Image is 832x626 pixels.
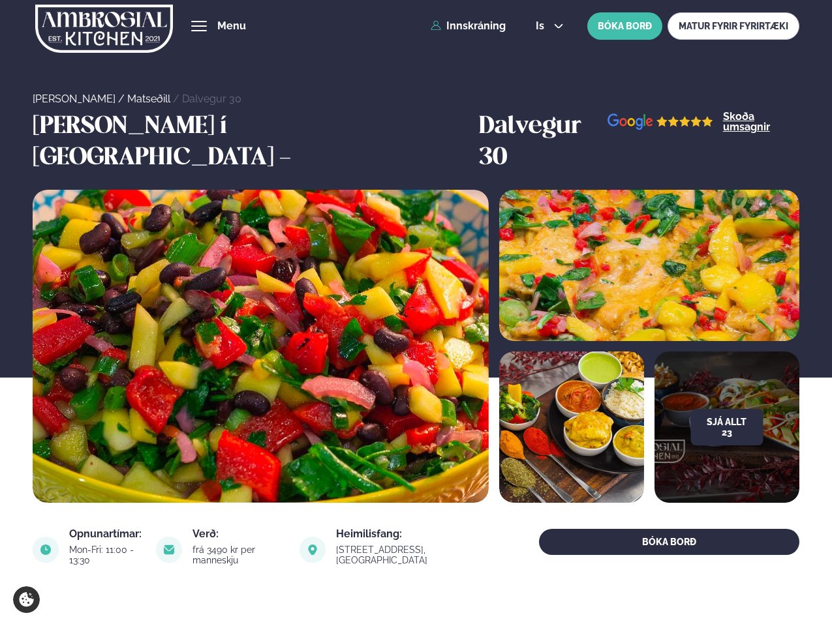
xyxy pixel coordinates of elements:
a: Skoða umsagnir [723,112,799,132]
img: logo [35,2,173,55]
a: Matseðill [127,93,170,105]
div: Verð: [193,529,285,539]
span: is [536,21,548,31]
button: BÓKA BORÐ [587,12,662,40]
a: Innskráning [431,20,506,32]
img: image alt [156,537,182,563]
img: image alt [33,537,59,563]
div: frá 3490 kr per manneskju [193,544,285,565]
div: Mon-Fri: 11:00 - 13:30 [69,544,142,565]
button: Sjá allt 23 [690,409,763,445]
div: Heimilisfang: [336,529,493,539]
a: MATUR FYRIR FYRIRTÆKI [668,12,799,40]
div: [STREET_ADDRESS], [GEOGRAPHIC_DATA] [336,544,493,565]
a: Dalvegur 30 [182,93,241,105]
img: image alt [33,190,488,503]
span: / [173,93,182,105]
img: image alt [499,351,644,503]
img: image alt [499,190,799,341]
button: hamburger [191,18,207,34]
img: image alt [300,537,326,563]
span: / [118,93,127,105]
a: Cookie settings [13,586,40,613]
h3: [PERSON_NAME] í [GEOGRAPHIC_DATA] - [33,112,472,174]
div: Opnunartímar: [69,529,142,539]
h3: Dalvegur 30 [479,112,608,174]
a: [PERSON_NAME] [33,93,116,105]
button: is [525,21,574,31]
img: image alt [608,113,713,130]
button: BÓKA BORÐ [539,529,799,555]
a: link [336,552,493,568]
